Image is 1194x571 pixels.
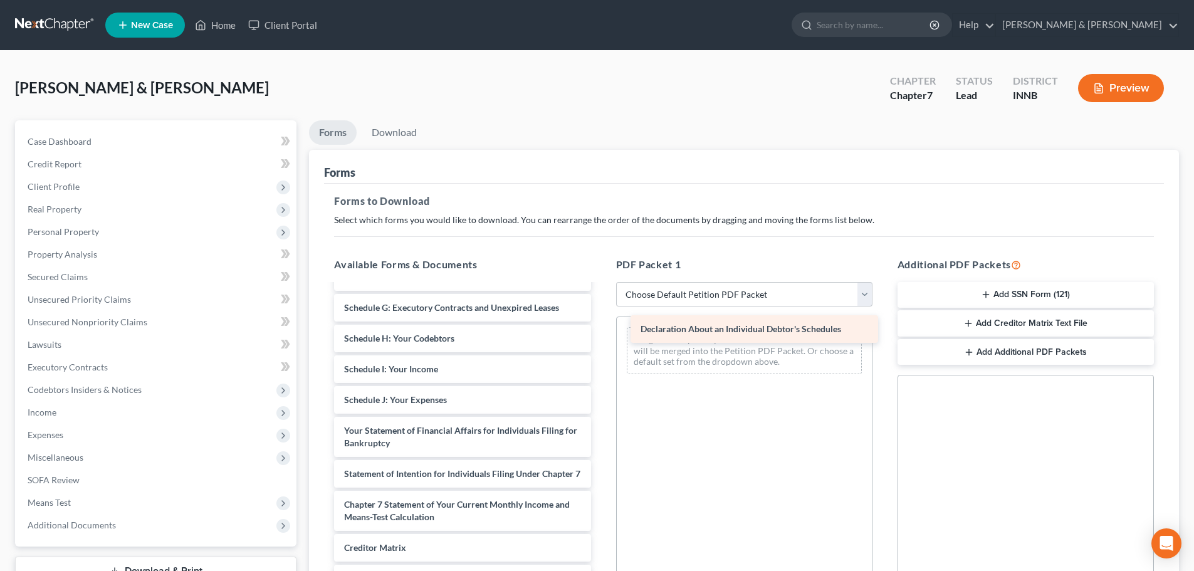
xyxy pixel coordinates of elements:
span: Real Property [28,204,81,214]
span: Schedule G: Executory Contracts and Unexpired Leases [344,302,559,313]
span: Credit Report [28,159,81,169]
span: Chapter 7 Statement of Your Current Monthly Income and Means-Test Calculation [344,499,570,522]
span: Schedule I: Your Income [344,364,438,374]
span: Codebtors Insiders & Notices [28,384,142,395]
p: Select which forms you would like to download. You can rearrange the order of the documents by dr... [334,214,1154,226]
span: Additional Documents [28,520,116,530]
button: Add Additional PDF Packets [898,339,1154,365]
span: Income [28,407,56,417]
span: Property Analysis [28,249,97,259]
span: Executory Contracts [28,362,108,372]
span: SOFA Review [28,474,80,485]
button: Add SSN Form (121) [898,282,1154,308]
div: Chapter [890,74,936,88]
span: Declaration About an Individual Debtor's Schedules [641,323,841,334]
div: INNB [1013,88,1058,103]
span: Creditor Matrix [344,542,406,553]
h5: Available Forms & Documents [334,257,590,272]
h5: Additional PDF Packets [898,257,1154,272]
div: Status [956,74,993,88]
span: Schedule H: Your Codebtors [344,333,454,343]
div: Lead [956,88,993,103]
button: Preview [1078,74,1164,102]
a: Client Portal [242,14,323,36]
a: Download [362,120,427,145]
div: District [1013,74,1058,88]
a: Secured Claims [18,266,296,288]
span: Statement of Intention for Individuals Filing Under Chapter 7 [344,468,580,479]
button: Add Creditor Matrix Text File [898,310,1154,337]
span: Expenses [28,429,63,440]
span: Means Test [28,497,71,508]
a: Property Analysis [18,243,296,266]
span: Client Profile [28,181,80,192]
span: Schedule E/F: Creditors Who Have Unsecured Claims [344,271,552,282]
a: Unsecured Priority Claims [18,288,296,311]
a: [PERSON_NAME] & [PERSON_NAME] [996,14,1178,36]
span: New Case [131,21,173,30]
a: Help [953,14,995,36]
span: Miscellaneous [28,452,83,463]
div: Chapter [890,88,936,103]
div: Forms [324,165,355,180]
div: Open Intercom Messenger [1151,528,1181,558]
a: Unsecured Nonpriority Claims [18,311,296,333]
a: Home [189,14,242,36]
input: Search by name... [817,13,931,36]
span: Personal Property [28,226,99,237]
a: Executory Contracts [18,356,296,379]
a: Lawsuits [18,333,296,356]
span: Case Dashboard [28,136,92,147]
span: Schedule J: Your Expenses [344,394,447,405]
span: Unsecured Nonpriority Claims [28,317,147,327]
a: SOFA Review [18,469,296,491]
span: Secured Claims [28,271,88,282]
h5: PDF Packet 1 [616,257,872,272]
span: Your Statement of Financial Affairs for Individuals Filing for Bankruptcy [344,425,577,448]
h5: Forms to Download [334,194,1154,209]
span: Lawsuits [28,339,61,350]
a: Credit Report [18,153,296,175]
span: [PERSON_NAME] & [PERSON_NAME] [15,78,269,97]
a: Forms [309,120,357,145]
span: Unsecured Priority Claims [28,294,131,305]
a: Case Dashboard [18,130,296,153]
div: Drag-and-drop in any documents from the left. These will be merged into the Petition PDF Packet. ... [627,327,862,374]
span: 7 [927,89,933,101]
